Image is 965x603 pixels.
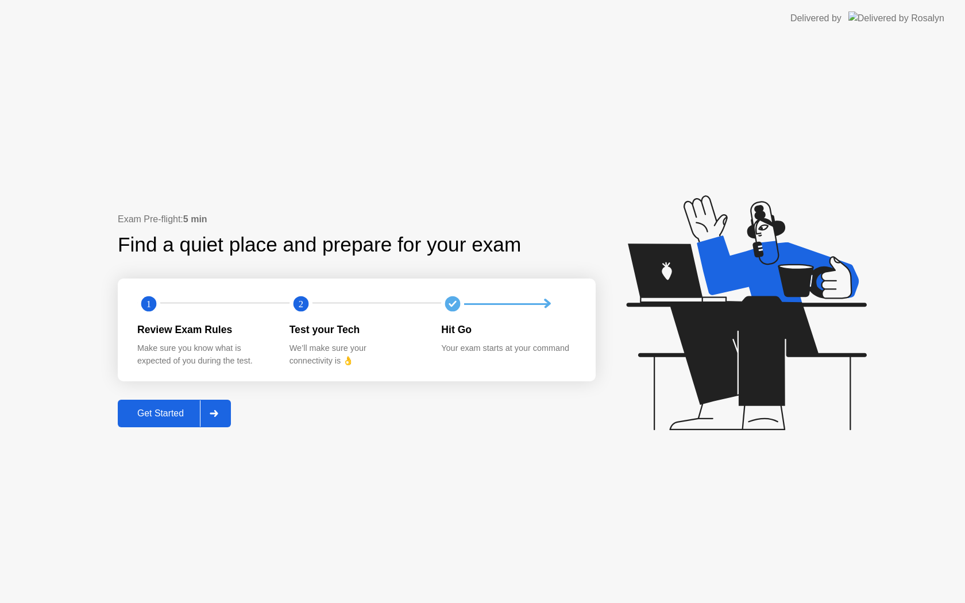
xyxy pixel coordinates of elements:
[137,342,271,367] div: Make sure you know what is expected of you during the test.
[299,299,303,310] text: 2
[118,212,596,226] div: Exam Pre-flight:
[848,11,944,25] img: Delivered by Rosalyn
[441,342,575,355] div: Your exam starts at your command
[121,408,200,419] div: Get Started
[146,299,151,310] text: 1
[790,11,842,25] div: Delivered by
[289,342,423,367] div: We’ll make sure your connectivity is 👌
[137,322,271,337] div: Review Exam Rules
[183,214,207,224] b: 5 min
[118,400,231,427] button: Get Started
[441,322,575,337] div: Hit Go
[289,322,423,337] div: Test your Tech
[118,230,523,260] div: Find a quiet place and prepare for your exam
